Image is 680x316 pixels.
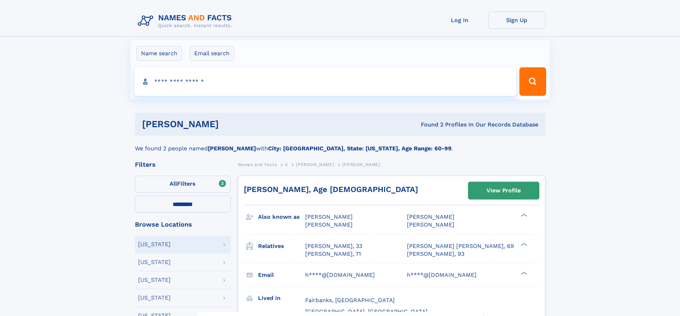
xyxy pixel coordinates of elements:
a: [PERSON_NAME], 71 [305,250,361,258]
a: [PERSON_NAME], Age [DEMOGRAPHIC_DATA] [244,185,418,194]
div: ❯ [519,213,528,218]
img: Logo Names and Facts [135,11,238,31]
h3: Lived in [258,292,305,304]
div: ❯ [519,242,528,247]
span: [PERSON_NAME] [296,162,334,167]
b: City: [GEOGRAPHIC_DATA], State: [US_STATE], Age Range: 60-99 [268,145,452,152]
label: Email search [190,46,234,61]
div: Browse Locations [135,221,231,228]
div: We found 2 people named with . [135,136,545,153]
span: [PERSON_NAME] [342,162,381,167]
a: View Profile [468,182,539,199]
span: [PERSON_NAME] [305,213,353,220]
a: A [285,160,288,169]
div: [US_STATE] [138,277,171,283]
span: [PERSON_NAME] [407,213,454,220]
div: Found 2 Profiles In Our Records Database [320,121,538,129]
span: [GEOGRAPHIC_DATA], [GEOGRAPHIC_DATA] [305,308,428,315]
span: All [170,180,177,187]
a: [PERSON_NAME] [PERSON_NAME], 69 [407,242,514,250]
span: [PERSON_NAME] [407,221,454,228]
a: [PERSON_NAME] [296,160,334,169]
b: [PERSON_NAME] [208,145,256,152]
h3: Also known as [258,211,305,223]
span: [PERSON_NAME] [305,221,353,228]
label: Filters [135,176,231,193]
h1: [PERSON_NAME] [142,120,320,129]
a: Sign Up [488,11,545,29]
h3: Relatives [258,240,305,252]
div: ❯ [519,271,528,275]
div: [US_STATE] [138,295,171,301]
label: Name search [136,46,182,61]
span: Fairbanks, [GEOGRAPHIC_DATA] [305,297,395,304]
a: [PERSON_NAME], 93 [407,250,464,258]
a: Log In [431,11,488,29]
input: search input [134,67,517,96]
div: [US_STATE] [138,259,171,265]
span: A [285,162,288,167]
div: Filters [135,161,231,168]
button: Search Button [519,67,546,96]
div: [US_STATE] [138,242,171,247]
h3: Email [258,269,305,281]
a: Names and Facts [238,160,277,169]
div: View Profile [487,182,521,199]
a: [PERSON_NAME], 33 [305,242,362,250]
